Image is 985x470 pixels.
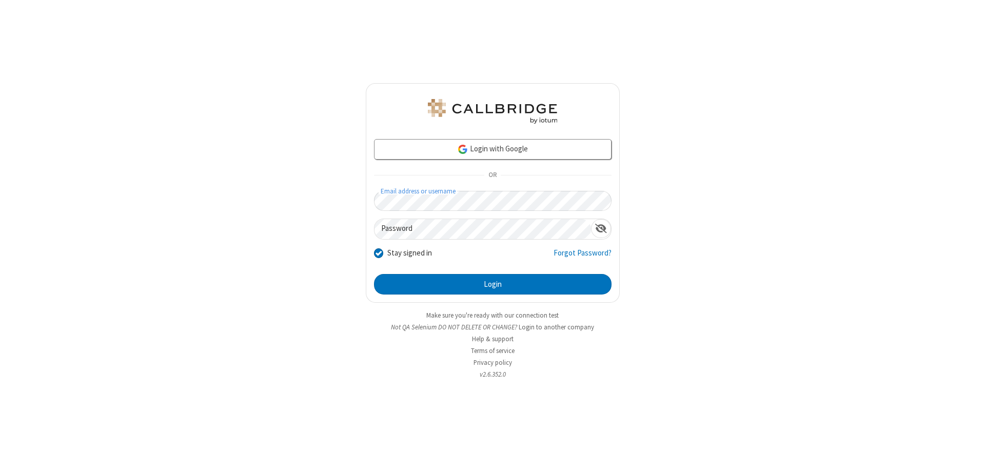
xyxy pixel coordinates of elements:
img: QA Selenium DO NOT DELETE OR CHANGE [426,99,559,124]
div: Show password [591,219,611,238]
li: v2.6.352.0 [366,369,620,379]
a: Terms of service [471,346,515,355]
a: Privacy policy [474,358,512,367]
label: Stay signed in [387,247,432,259]
span: OR [484,168,501,183]
input: Email address or username [374,191,612,211]
button: Login [374,274,612,295]
button: Login to another company [519,322,594,332]
a: Make sure you're ready with our connection test [426,311,559,320]
a: Forgot Password? [554,247,612,267]
img: google-icon.png [457,144,468,155]
li: Not QA Selenium DO NOT DELETE OR CHANGE? [366,322,620,332]
input: Password [375,219,591,239]
a: Help & support [472,335,514,343]
a: Login with Google [374,139,612,160]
